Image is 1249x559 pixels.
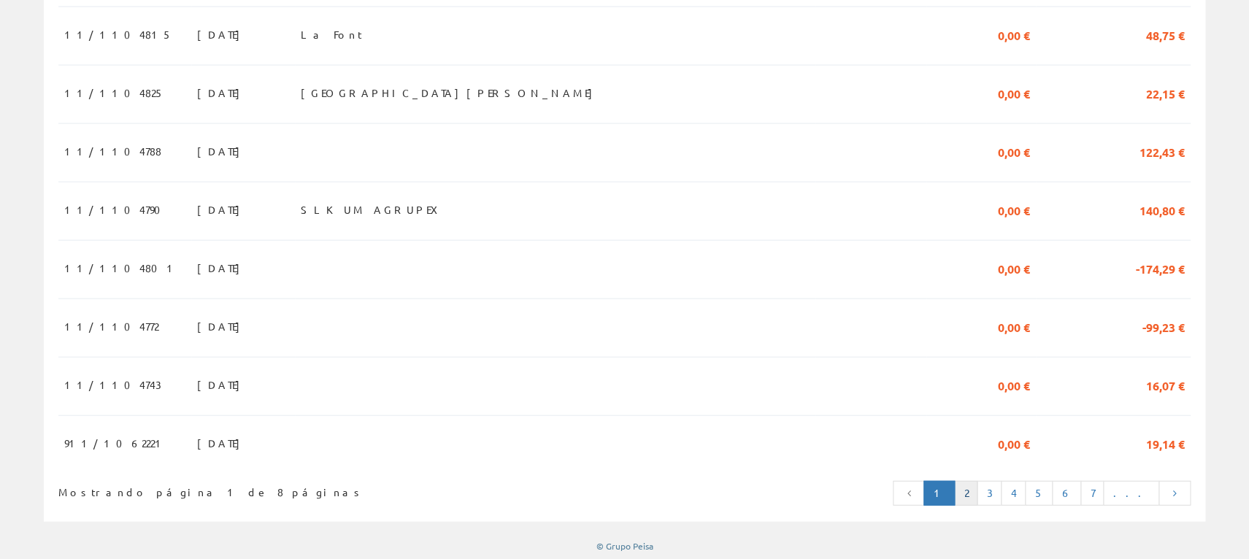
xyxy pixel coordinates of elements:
[1140,197,1185,222] span: 140,80 €
[977,481,1002,506] a: 3
[64,431,167,455] span: 911/1062221
[197,255,247,280] span: [DATE]
[998,22,1030,47] span: 0,00 €
[998,431,1030,455] span: 0,00 €
[64,372,161,397] span: 11/1104743
[64,314,158,339] span: 11/1104772
[197,372,247,397] span: [DATE]
[1142,314,1185,339] span: -99,23 €
[64,139,161,163] span: 11/1104788
[998,80,1030,105] span: 0,00 €
[998,197,1030,222] span: 0,00 €
[64,255,179,280] span: 11/1104801
[954,481,977,506] a: 2
[1140,139,1185,163] span: 122,43 €
[998,139,1030,163] span: 0,00 €
[923,481,955,506] a: Página actual
[1025,481,1053,506] a: 5
[64,80,164,105] span: 11/1104825
[197,431,247,455] span: [DATE]
[197,197,247,222] span: [DATE]
[64,22,172,47] span: 11/1104815
[1052,481,1081,506] a: 6
[1146,22,1185,47] span: 48,75 €
[1146,372,1185,397] span: 16,07 €
[197,314,247,339] span: [DATE]
[197,22,247,47] span: [DATE]
[44,540,1205,552] div: © Grupo Peisa
[301,80,600,105] span: [GEOGRAPHIC_DATA][PERSON_NAME]
[1146,431,1185,455] span: 19,14 €
[1136,255,1185,280] span: -174,29 €
[1103,481,1159,506] a: ...
[301,22,362,47] span: La Font
[1080,481,1104,506] a: 7
[998,314,1030,339] span: 0,00 €
[893,481,925,506] a: Página anterior
[58,479,518,500] div: Mostrando página 1 de 8 páginas
[64,197,169,222] span: 11/1104790
[301,197,447,222] span: SLKUM AGRUPEX
[998,255,1030,280] span: 0,00 €
[998,372,1030,397] span: 0,00 €
[1158,481,1191,506] a: Página siguiente
[1146,80,1185,105] span: 22,15 €
[197,80,247,105] span: [DATE]
[1001,481,1026,506] a: 4
[197,139,247,163] span: [DATE]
